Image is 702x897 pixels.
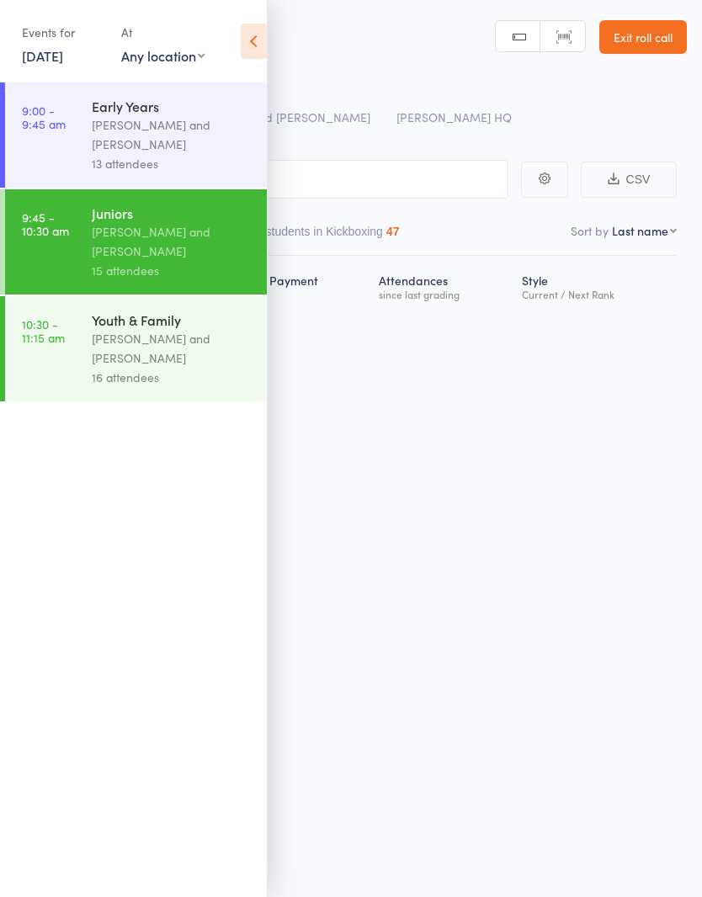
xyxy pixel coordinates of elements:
[5,189,267,295] a: 9:45 -10:30 amJuniors[PERSON_NAME] and [PERSON_NAME]15 attendees
[22,46,63,65] a: [DATE]
[612,222,668,239] div: Last name
[92,154,253,173] div: 13 attendees
[372,263,515,308] div: Atten­dances
[386,225,400,238] div: 47
[5,82,267,188] a: 9:00 -9:45 amEarly Years[PERSON_NAME] and [PERSON_NAME]13 attendees
[379,289,508,300] div: since last grading
[22,317,65,344] time: 10:30 - 11:15 am
[515,263,677,308] div: Style
[92,368,253,387] div: 16 attendees
[522,289,670,300] div: Current / Next Rank
[235,263,372,308] div: Next Payment
[92,115,253,154] div: [PERSON_NAME] and [PERSON_NAME]
[92,97,253,115] div: Early Years
[22,19,104,46] div: Events for
[92,310,253,329] div: Youth & Family
[5,296,267,401] a: 10:30 -11:15 amYouth & Family[PERSON_NAME] and [PERSON_NAME]16 attendees
[233,216,400,255] button: Other students in Kickboxing47
[599,20,687,54] a: Exit roll call
[396,109,512,125] span: [PERSON_NAME] HQ
[92,204,253,222] div: Juniors
[581,162,677,198] button: CSV
[92,222,253,261] div: [PERSON_NAME] and [PERSON_NAME]
[92,261,253,280] div: 15 attendees
[121,19,205,46] div: At
[121,46,205,65] div: Any location
[22,103,66,130] time: 9:00 - 9:45 am
[22,210,69,237] time: 9:45 - 10:30 am
[571,222,609,239] label: Sort by
[92,329,253,368] div: [PERSON_NAME] and [PERSON_NAME]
